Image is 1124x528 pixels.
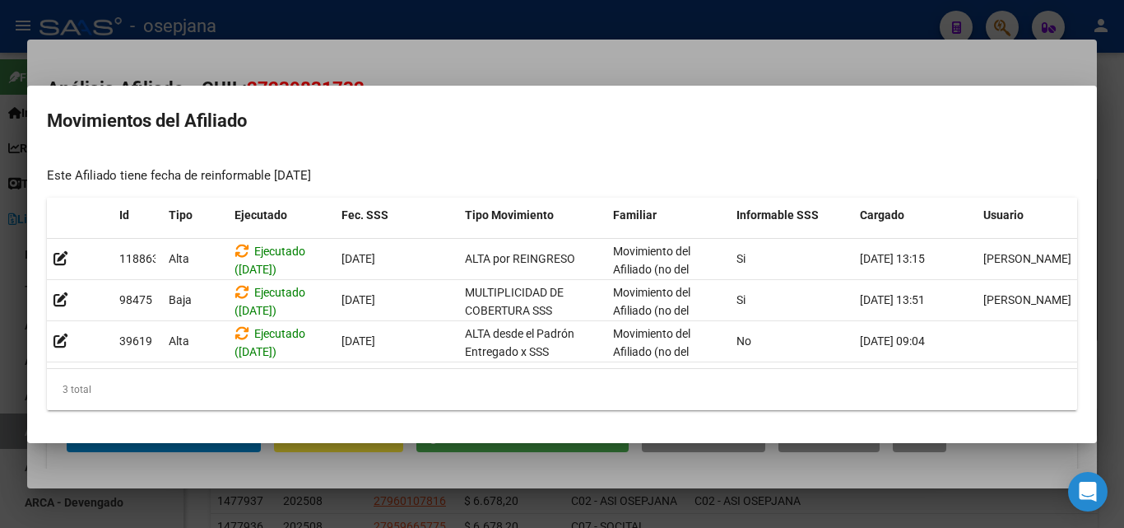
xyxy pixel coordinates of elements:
span: Usuario [983,208,1024,222]
datatable-header-cell: Familiar [606,198,730,233]
datatable-header-cell: Tipo [162,198,228,233]
span: [DATE] [341,334,375,348]
span: [PERSON_NAME] [983,293,1071,306]
span: Fec. SSS [341,208,388,222]
h2: Movimientos del Afiliado [47,105,1077,137]
span: Ejecutado ([DATE]) [235,327,305,359]
span: Tipo Movimiento [465,208,554,222]
span: [DATE] [341,293,375,306]
datatable-header-cell: Tipo Movimiento [458,198,606,233]
span: [PERSON_NAME] [983,252,1071,265]
span: [DATE] [341,252,375,265]
span: [DATE] 13:51 [860,293,925,306]
span: [DATE] 09:04 [860,334,925,348]
span: Ejecutado [235,208,287,222]
datatable-header-cell: Informable SSS [730,198,853,233]
span: Cargado [860,208,904,222]
span: Id [119,208,129,222]
span: Informable SSS [736,208,819,222]
span: No [736,334,751,348]
span: Movimiento del Afiliado (no del grupo) [613,286,690,337]
datatable-header-cell: Usuario [977,198,1100,233]
span: Si [736,293,745,306]
div: 3 total [47,369,1077,410]
span: Movimiento del Afiliado (no del grupo) [613,327,690,378]
span: [DATE] 13:15 [860,252,925,265]
datatable-header-cell: Fec. SSS [335,198,458,233]
span: Ejecutado ([DATE]) [235,245,305,277]
span: Tipo [169,208,193,222]
div: Open Intercom Messenger [1068,472,1108,512]
span: 118863 [119,252,159,265]
span: ALTA por REINGRESO [465,252,575,265]
span: Ejecutado ([DATE]) [235,286,305,318]
span: 98475 [119,293,152,306]
span: ALTA desde el Padrón Entregado x SSS [465,327,574,359]
span: Familiar [613,208,657,222]
div: Este Afiliado tiene fecha de reinformable [DATE] [47,166,1077,185]
span: Alta [169,334,189,348]
span: Movimiento del Afiliado (no del grupo) [613,245,690,296]
datatable-header-cell: Cargado [853,198,977,233]
span: Alta [169,252,189,265]
datatable-header-cell: Id [113,198,162,233]
span: 39619 [119,334,152,348]
datatable-header-cell: Ejecutado [228,198,335,233]
span: MULTIPLICIDAD DE COBERTURA SSS [465,286,564,318]
span: Baja [169,293,192,306]
span: Si [736,252,745,265]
